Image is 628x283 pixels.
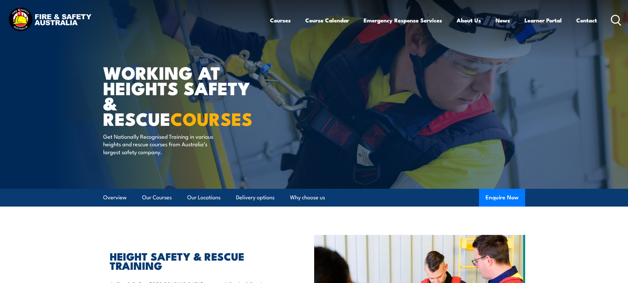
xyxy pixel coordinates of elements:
a: Courses [270,12,291,29]
button: Enquire Now [479,189,525,207]
strong: COURSES [170,104,253,132]
a: Why choose us [290,189,325,206]
h1: WORKING AT HEIGHTS SAFETY & RESCUE [103,65,266,126]
a: Overview [103,189,127,206]
a: Course Calendar [305,12,349,29]
a: Emergency Response Services [364,12,442,29]
a: News [495,12,510,29]
a: Our Courses [142,189,172,206]
a: Delivery options [236,189,275,206]
a: About Us [457,12,481,29]
a: Our Locations [187,189,221,206]
a: Learner Portal [524,12,562,29]
a: Contact [576,12,597,29]
p: Get Nationally Recognised Training in various heights and rescue courses from Australia’s largest... [103,132,224,156]
h2: HEIGHT SAFETY & RESCUE TRAINING [110,251,284,270]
